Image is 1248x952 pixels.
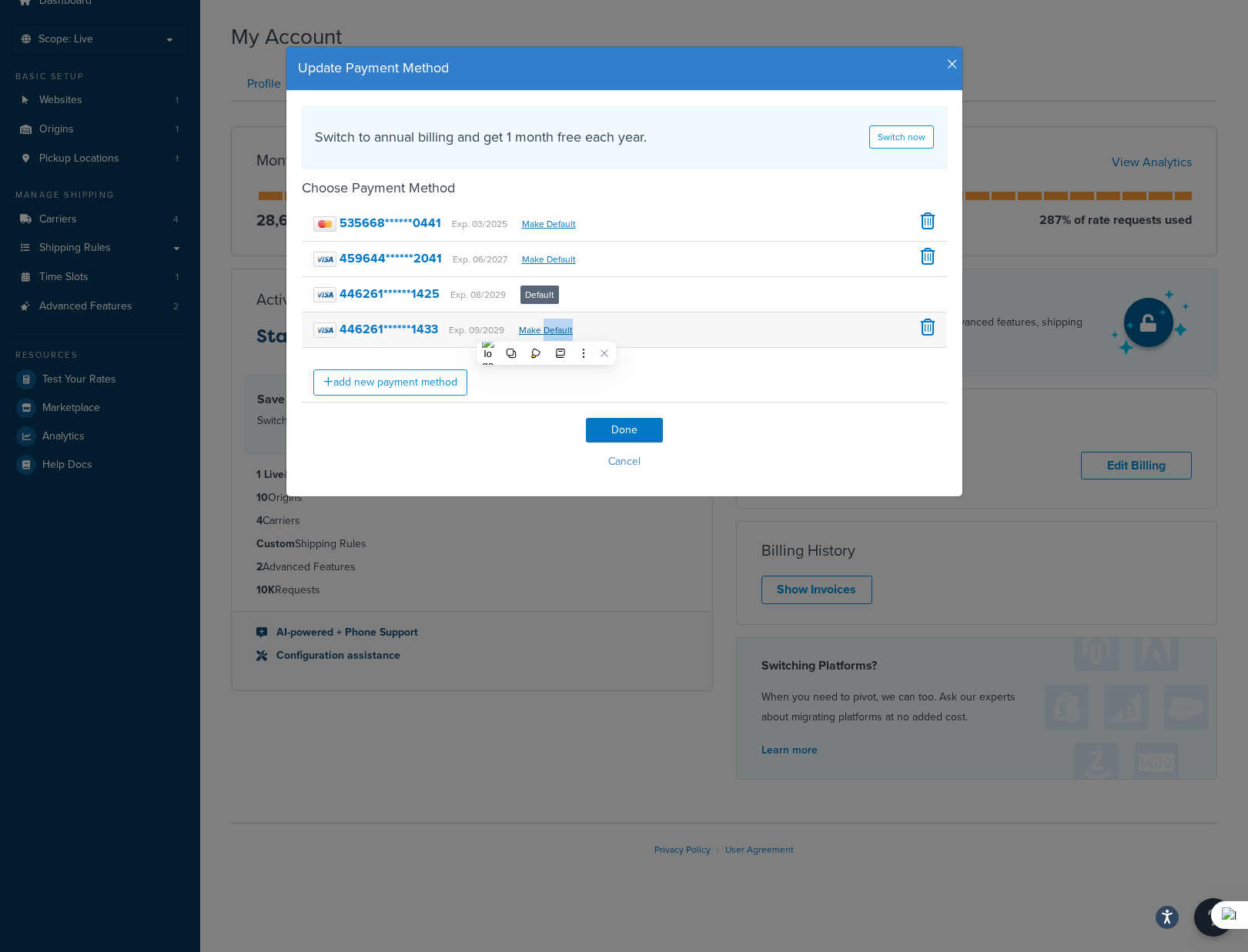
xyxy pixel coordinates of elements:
small: Exp. 08/2029 [450,288,506,302]
img: visa.png [313,322,336,338]
small: Exp. 09/2029 [449,323,504,337]
h4: Update Payment Method [298,58,951,78]
small: Exp. 06/2027 [453,252,507,266]
button: Cancel [302,450,947,473]
small: Exp. 03/2025 [452,217,507,231]
img: visa.png [313,287,336,302]
a: Switch now [869,125,934,149]
span: Default [520,286,559,304]
h4: Switch to annual billing and get 1 month free each year. [315,127,647,148]
a: Make Default [522,217,576,231]
a: Make Default [519,323,573,337]
a: Make Default [522,252,576,266]
img: visa.png [313,252,336,267]
input: Done [586,418,663,443]
img: mastercard.png [313,216,336,232]
h4: Choose Payment Method [302,178,947,199]
a: add new payment method [313,369,467,396]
